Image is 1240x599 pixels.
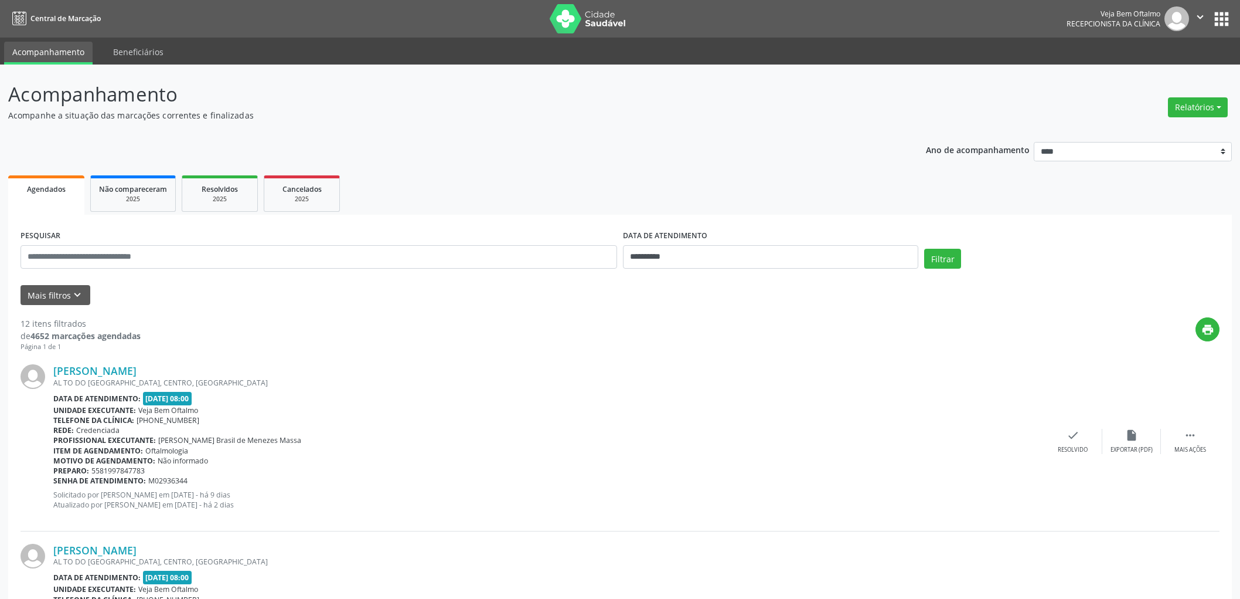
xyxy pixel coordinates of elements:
b: Senha de atendimento: [53,476,146,486]
i:  [1194,11,1207,23]
button: Relatórios [1168,97,1228,117]
button:  [1189,6,1211,31]
b: Rede: [53,425,74,435]
span: Veja Bem Oftalmo [138,405,198,415]
button: Mais filtroskeyboard_arrow_down [21,285,90,306]
b: Data de atendimento: [53,394,141,404]
b: Data de atendimento: [53,573,141,583]
div: Resolvido [1058,446,1088,454]
button: Filtrar [924,249,961,269]
b: Unidade executante: [53,405,136,415]
img: img [21,364,45,389]
span: Veja Bem Oftalmo [138,584,198,594]
div: Mais ações [1174,446,1206,454]
i: insert_drive_file [1125,429,1138,442]
a: Central de Marcação [8,9,101,28]
img: img [21,544,45,568]
p: Acompanhamento [8,80,865,109]
span: Não compareceram [99,184,167,194]
div: AL TO DO [GEOGRAPHIC_DATA], CENTRO, [GEOGRAPHIC_DATA] [53,378,1044,388]
div: 12 itens filtrados [21,317,141,330]
i: print [1201,323,1214,336]
div: 2025 [190,195,249,204]
span: [PERSON_NAME] Brasil de Menezes Massa [158,435,301,445]
div: Exportar (PDF) [1110,446,1153,454]
b: Motivo de agendamento: [53,456,155,466]
span: Agendados [27,184,66,194]
span: Não informado [158,456,208,466]
span: M02936344 [148,476,188,486]
div: AL TO DO [GEOGRAPHIC_DATA], CENTRO, [GEOGRAPHIC_DATA] [53,557,1044,567]
span: Credenciada [76,425,120,435]
span: Cancelados [282,184,322,194]
label: PESQUISAR [21,227,60,245]
span: [PHONE_NUMBER] [137,415,199,425]
span: [DATE] 08:00 [143,571,192,584]
span: 5581997847783 [91,466,145,476]
a: [PERSON_NAME] [53,364,137,377]
b: Preparo: [53,466,89,476]
b: Telefone da clínica: [53,415,134,425]
a: Acompanhamento [4,42,93,65]
div: 2025 [272,195,331,204]
p: Acompanhe a situação das marcações correntes e finalizadas [8,109,865,121]
a: Beneficiários [105,42,172,62]
p: Ano de acompanhamento [926,142,1030,157]
button: print [1195,317,1219,341]
b: Profissional executante: [53,435,156,445]
p: Solicitado por [PERSON_NAME] em [DATE] - há 9 dias Atualizado por [PERSON_NAME] em [DATE] - há 2 ... [53,490,1044,510]
div: de [21,330,141,342]
i:  [1184,429,1197,442]
span: [DATE] 08:00 [143,392,192,405]
div: 2025 [99,195,167,204]
strong: 4652 marcações agendadas [30,330,141,341]
img: img [1164,6,1189,31]
b: Item de agendamento: [53,446,143,456]
div: Página 1 de 1 [21,342,141,352]
button: apps [1211,9,1232,29]
span: Recepcionista da clínica [1067,19,1160,29]
i: keyboard_arrow_down [71,289,84,302]
div: Veja Bem Oftalmo [1067,9,1160,19]
b: Unidade executante: [53,584,136,594]
label: DATA DE ATENDIMENTO [623,227,707,245]
i: check [1067,429,1079,442]
span: Resolvidos [202,184,238,194]
span: Oftalmologia [145,446,188,456]
span: Central de Marcação [30,13,101,23]
a: [PERSON_NAME] [53,544,137,557]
